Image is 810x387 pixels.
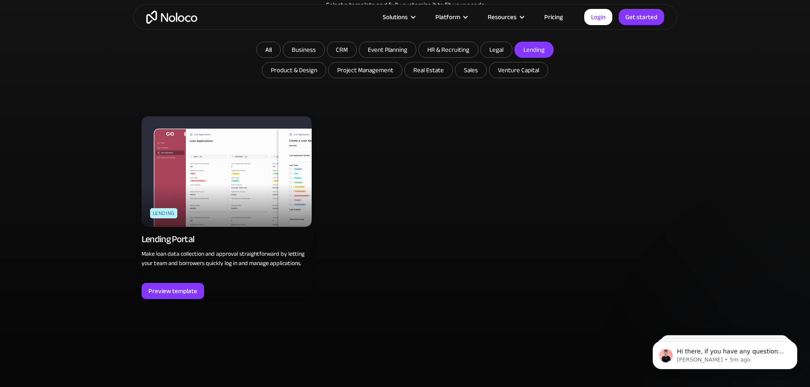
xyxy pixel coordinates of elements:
div: Preview template [148,285,197,297]
a: Pricing [534,11,574,23]
div: Solutions [383,11,408,23]
div: Platform [435,11,460,23]
a: LendingLending PortalMake loan data collection and approval straightforward by letting your team ... [142,116,312,299]
a: home [146,11,197,24]
div: Lending [150,208,177,218]
p: Make loan data collection and approval straightforward by letting your team and borrowers quickly... [142,249,312,268]
div: Lending Portal [142,233,195,245]
div: Solutions [372,11,425,23]
div: Resources [488,11,517,23]
a: All [256,42,281,58]
form: Email Form [235,42,575,80]
a: Get started [619,9,664,25]
div: Resources [477,11,534,23]
a: Login [584,9,612,25]
iframe: Intercom notifications message [640,323,810,383]
div: Platform [425,11,477,23]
